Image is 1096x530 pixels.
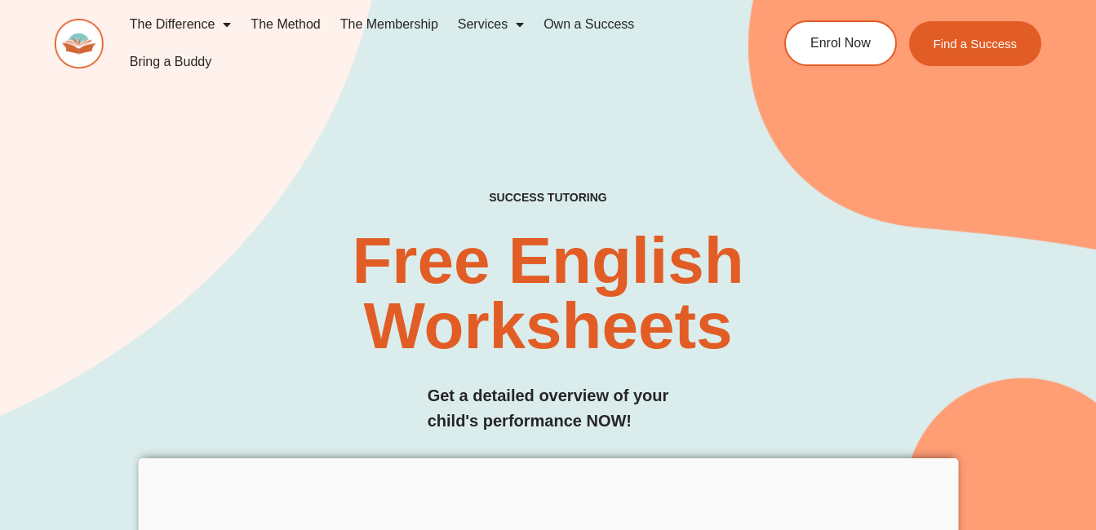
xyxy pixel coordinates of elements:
nav: Menu [120,6,728,81]
span: Find a Success [933,38,1017,50]
h2: Free English Worksheets​ [223,228,874,359]
span: Enrol Now [810,37,871,50]
h3: Get a detailed overview of your child's performance NOW! [428,383,669,434]
a: Find a Success [908,21,1041,66]
a: Enrol Now [784,20,897,66]
h4: SUCCESS TUTORING​ [402,191,694,205]
a: The Difference [120,6,242,43]
a: The Method [241,6,330,43]
a: Bring a Buddy [120,43,222,81]
a: Services [448,6,534,43]
a: Own a Success [534,6,644,43]
a: The Membership [331,6,448,43]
